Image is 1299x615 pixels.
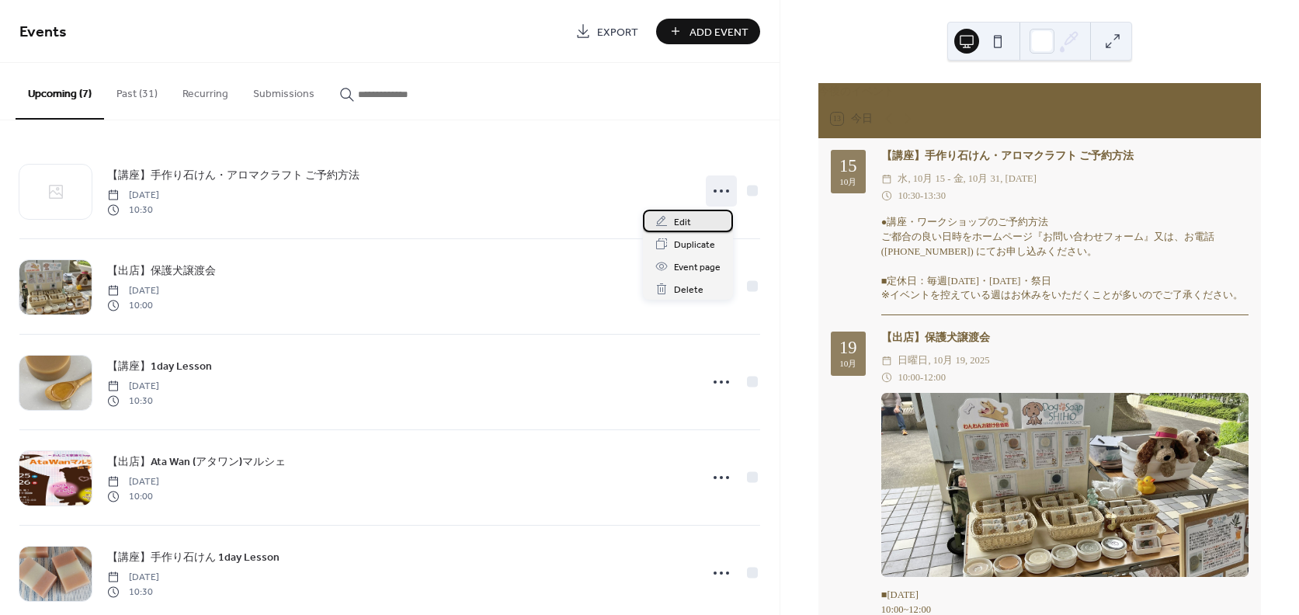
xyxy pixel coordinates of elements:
span: 10:30 [898,188,920,204]
a: 【出店】Ata Wan (アタワン)マルシェ [107,453,286,471]
span: Add Event [689,24,748,40]
span: 12:00 [923,370,946,386]
span: [DATE] [107,571,159,585]
span: [DATE] [107,475,159,489]
span: 日曜日, 10月 19, 2025 [898,353,989,369]
span: Event page [674,259,721,276]
span: 【出店】Ata Wan (アタワン)マルシェ [107,454,286,471]
button: Recurring [170,63,241,118]
button: Add Event [656,19,760,44]
div: 今後のイベント [818,83,1261,100]
div: ​ [881,370,892,386]
button: Submissions [241,63,327,118]
div: ​ [881,188,892,204]
span: Duplicate [674,237,715,253]
div: 10月 [839,360,856,368]
span: Delete [674,282,703,298]
div: 19 [839,339,857,357]
span: Events [19,17,67,47]
span: 10:30 [107,394,159,408]
span: 10:30 [107,585,159,599]
span: 10:00 [107,298,159,312]
div: 10月 [839,178,856,186]
span: [DATE] [107,284,159,298]
span: [DATE] [107,189,159,203]
a: 【講座】手作り石けん 1day Lesson [107,548,280,566]
span: 10:00 [107,489,159,503]
div: ​ [881,353,892,369]
span: Edit [674,214,691,231]
span: 【講座】手作り石けん 1day Lesson [107,550,280,566]
a: 【出店】保護犬譲渡会 [107,262,216,280]
span: 水, 10月 15 - 金, 10月 31, [DATE] [898,171,1037,187]
span: Export [597,24,638,40]
a: 【講座】手作り石けん・アロマクラフト ご予約方法 [107,166,359,184]
div: ●講座・ワークショップのご予約方法 ご都合の良い日時をホームページ『お問い合わせフォーム』又は、お電話 ([PHONE_NUMBER]) にてお申し込みください。 ■定休日：毎週[DATE]・[... [881,215,1249,303]
button: Upcoming (7) [16,63,104,120]
div: 【講座】手作り石けん・アロマクラフト ご予約方法 [881,148,1249,165]
span: 10:00 [898,370,920,386]
span: 【講座】手作り石けん・アロマクラフト ご予約方法 [107,168,359,184]
span: 【講座】1day Lesson [107,359,212,375]
span: - [920,188,923,204]
span: 【出店】保護犬譲渡会 [107,263,216,280]
span: 13:30 [923,188,946,204]
a: 【講座】1day Lesson [107,357,212,375]
div: 【出店】保護犬譲渡会 [881,329,1249,346]
span: [DATE] [107,380,159,394]
span: - [920,370,923,386]
a: Export [564,19,650,44]
div: ​ [881,171,892,187]
button: Past (31) [104,63,170,118]
div: 15 [839,158,857,175]
span: 10:30 [107,203,159,217]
